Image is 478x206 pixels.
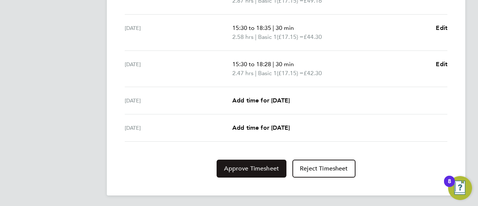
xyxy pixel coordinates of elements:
[232,70,254,77] span: 2.47 hrs
[232,124,290,131] span: Add time for [DATE]
[125,60,232,78] div: [DATE]
[232,33,254,40] span: 2.58 hrs
[436,60,447,69] a: Edit
[232,96,290,105] a: Add time for [DATE]
[292,160,356,178] button: Reject Timesheet
[224,165,279,172] span: Approve Timesheet
[448,181,451,191] div: 8
[255,70,257,77] span: |
[255,33,257,40] span: |
[232,61,271,68] span: 15:30 to 18:28
[232,97,290,104] span: Add time for [DATE]
[273,61,274,68] span: |
[258,69,277,78] span: Basic 1
[436,24,447,31] span: Edit
[304,33,322,40] span: £44.30
[276,61,294,68] span: 30 min
[125,24,232,41] div: [DATE]
[300,165,348,172] span: Reject Timesheet
[258,33,277,41] span: Basic 1
[217,160,286,178] button: Approve Timesheet
[448,176,472,200] button: Open Resource Center, 8 new notifications
[232,123,290,132] a: Add time for [DATE]
[232,24,271,31] span: 15:30 to 18:35
[125,96,232,105] div: [DATE]
[304,70,322,77] span: £42.30
[436,61,447,68] span: Edit
[276,24,294,31] span: 30 min
[273,24,274,31] span: |
[436,24,447,33] a: Edit
[125,123,232,132] div: [DATE]
[277,33,304,40] span: (£17.15) =
[277,70,304,77] span: (£17.15) =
